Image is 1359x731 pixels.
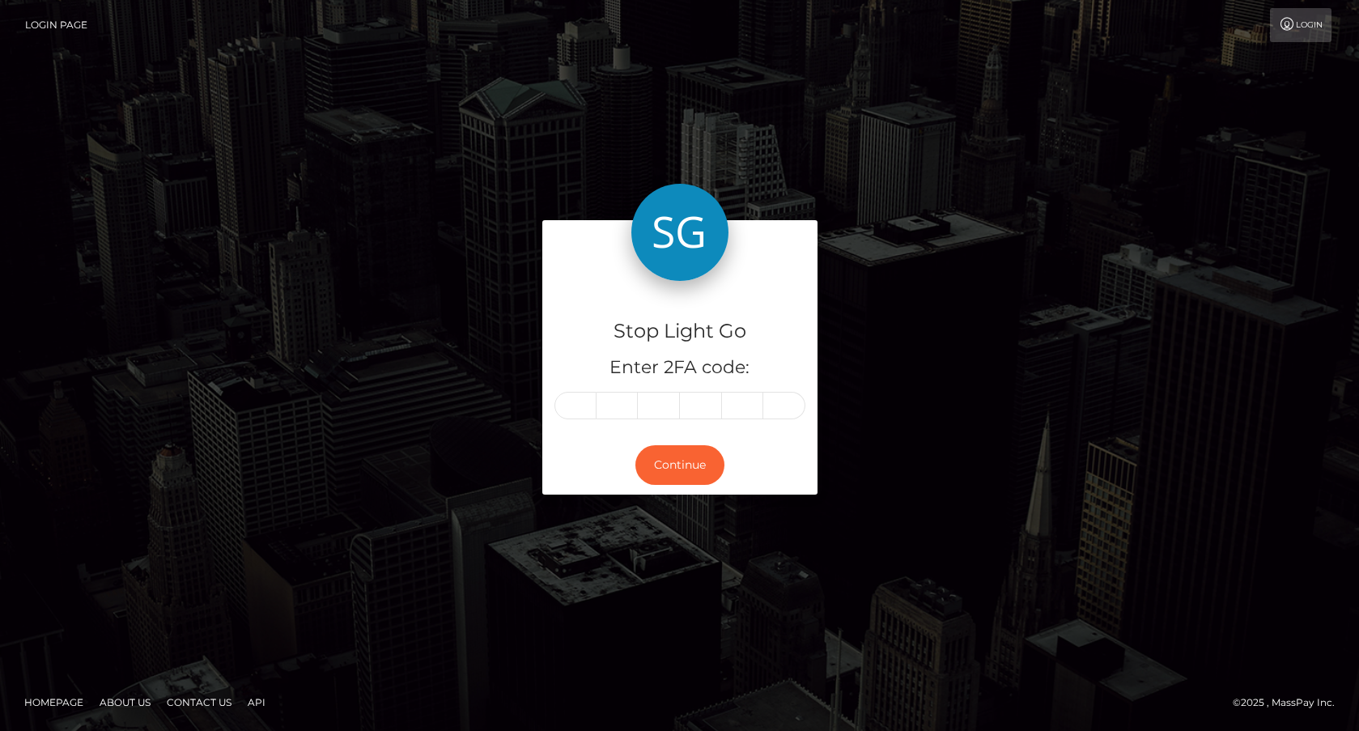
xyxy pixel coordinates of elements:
h5: Enter 2FA code: [554,355,805,380]
img: Stop Light Go [631,184,728,281]
a: About Us [93,690,157,715]
h4: Stop Light Go [554,317,805,346]
a: Homepage [18,690,90,715]
button: Continue [635,445,724,485]
a: Login Page [25,8,87,42]
div: © 2025 , MassPay Inc. [1233,694,1347,712]
a: Login [1270,8,1331,42]
a: API [241,690,272,715]
a: Contact Us [160,690,238,715]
